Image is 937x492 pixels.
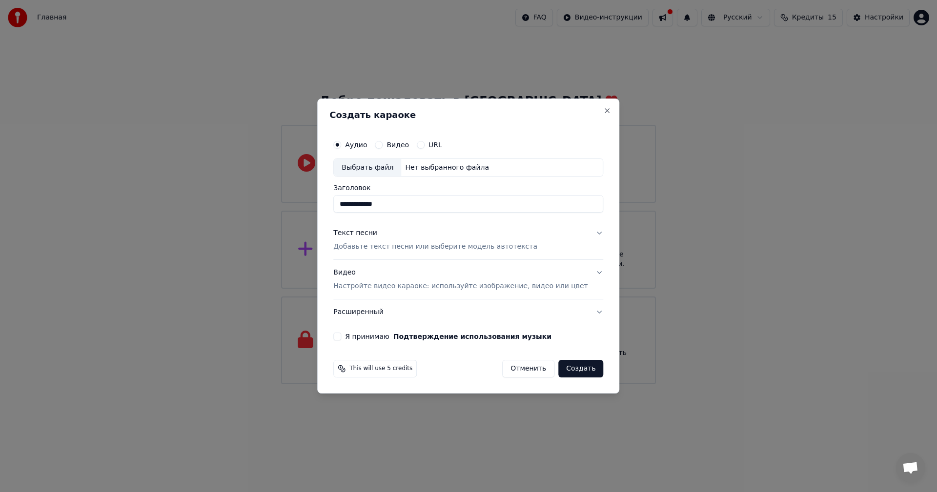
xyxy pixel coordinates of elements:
[333,281,588,291] p: Настройте видео караоке: используйте изображение, видео или цвет
[333,221,603,260] button: Текст песниДобавьте текст песни или выберите модель автотекста
[333,242,537,252] p: Добавьте текст песни или выберите модель автотекста
[333,229,377,238] div: Текст песни
[345,141,367,148] label: Аудио
[329,111,607,119] h2: Создать караоке
[333,260,603,299] button: ВидеоНастройте видео караоке: используйте изображение, видео или цвет
[333,185,603,192] label: Заголовок
[349,365,412,373] span: This will use 5 credits
[401,163,493,173] div: Нет выбранного файла
[334,159,401,177] div: Выбрать файл
[333,268,588,292] div: Видео
[333,299,603,325] button: Расширенный
[558,360,603,377] button: Создать
[345,333,551,340] label: Я принимаю
[502,360,554,377] button: Отменить
[393,333,551,340] button: Я принимаю
[387,141,409,148] label: Видео
[428,141,442,148] label: URL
